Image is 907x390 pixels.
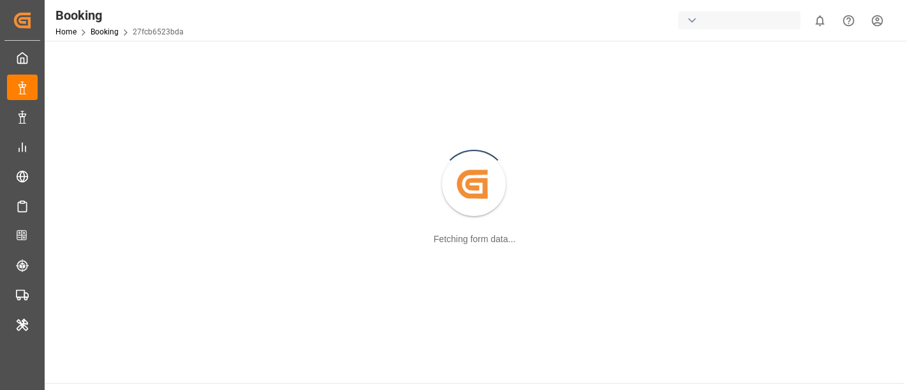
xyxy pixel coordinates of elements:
[806,6,834,35] button: show 0 new notifications
[55,27,77,36] a: Home
[91,27,119,36] a: Booking
[434,233,515,246] div: Fetching form data...
[55,6,184,25] div: Booking
[834,6,863,35] button: Help Center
